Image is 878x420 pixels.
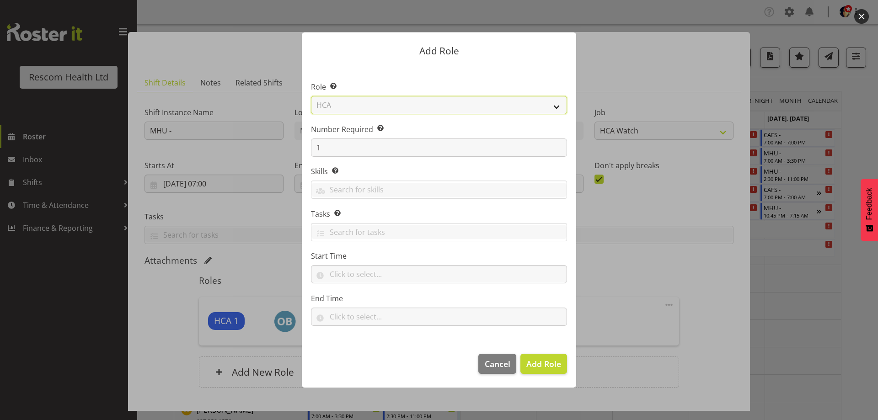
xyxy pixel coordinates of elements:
[311,225,567,239] input: Search for tasks
[526,358,561,369] span: Add Role
[311,166,567,177] label: Skills
[311,265,567,283] input: Click to select...
[485,358,510,370] span: Cancel
[520,354,567,374] button: Add Role
[311,308,567,326] input: Click to select...
[311,124,567,135] label: Number Required
[311,208,567,219] label: Tasks
[311,81,567,92] label: Role
[478,354,516,374] button: Cancel
[311,293,567,304] label: End Time
[311,250,567,261] label: Start Time
[311,183,567,197] input: Search for skills
[861,179,878,241] button: Feedback - Show survey
[865,188,873,220] span: Feedback
[311,46,567,56] p: Add Role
